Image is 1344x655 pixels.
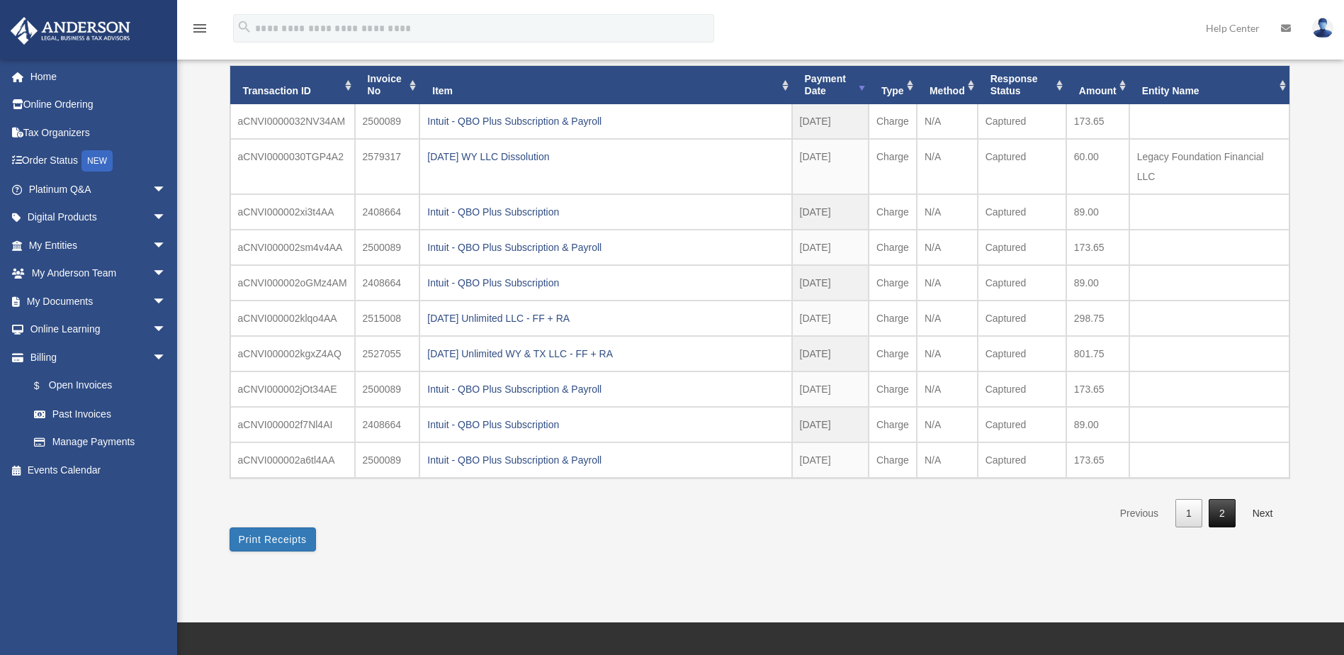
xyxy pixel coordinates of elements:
[10,456,188,484] a: Events Calendar
[237,19,252,35] i: search
[917,139,978,194] td: N/A
[1129,66,1289,104] th: Entity Name: activate to sort column ascending
[1066,104,1129,139] td: 173.65
[20,428,188,457] a: Manage Payments
[917,407,978,442] td: N/A
[1209,499,1236,528] a: 2
[230,139,355,194] td: aCNVI0000030TGP4A2
[81,150,113,172] div: NEW
[792,194,869,230] td: [DATE]
[869,336,917,371] td: Charge
[792,371,869,407] td: [DATE]
[792,66,869,104] th: Payment Date: activate to sort column ascending
[917,66,978,104] th: Method: activate to sort column ascending
[792,139,869,194] td: [DATE]
[230,230,355,265] td: aCNVI000002sm4v4AA
[1066,194,1129,230] td: 89.00
[10,91,188,119] a: Online Ordering
[427,308,784,328] div: [DATE] Unlimited LLC - FF + RA
[978,407,1066,442] td: Captured
[1066,230,1129,265] td: 173.65
[152,315,181,345] span: arrow_drop_down
[869,104,917,139] td: Charge
[152,287,181,316] span: arrow_drop_down
[355,336,420,371] td: 2527055
[869,371,917,407] td: Charge
[869,442,917,478] td: Charge
[191,25,208,37] a: menu
[427,450,784,470] div: Intuit - QBO Plus Subscription & Payroll
[978,230,1066,265] td: Captured
[917,371,978,407] td: N/A
[869,407,917,442] td: Charge
[1066,265,1129,301] td: 89.00
[10,175,188,203] a: Platinum Q&Aarrow_drop_down
[427,147,784,167] div: [DATE] WY LLC Dissolution
[1066,301,1129,336] td: 298.75
[427,379,784,399] div: Intuit - QBO Plus Subscription & Payroll
[1242,499,1284,528] a: Next
[978,301,1066,336] td: Captured
[792,104,869,139] td: [DATE]
[152,343,181,372] span: arrow_drop_down
[978,139,1066,194] td: Captured
[6,17,135,45] img: Anderson Advisors Platinum Portal
[427,111,784,131] div: Intuit - QBO Plus Subscription & Payroll
[978,265,1066,301] td: Captured
[869,230,917,265] td: Charge
[869,139,917,194] td: Charge
[191,20,208,37] i: menu
[427,237,784,257] div: Intuit - QBO Plus Subscription & Payroll
[978,194,1066,230] td: Captured
[152,259,181,289] span: arrow_drop_down
[1066,66,1129,104] th: Amount: activate to sort column ascending
[230,66,355,104] th: Transaction ID: activate to sort column ascending
[792,407,869,442] td: [DATE]
[917,301,978,336] td: N/A
[10,287,188,315] a: My Documentsarrow_drop_down
[427,202,784,222] div: Intuit - QBO Plus Subscription
[1109,499,1169,528] a: Previous
[355,442,420,478] td: 2500089
[355,230,420,265] td: 2500089
[792,265,869,301] td: [DATE]
[978,442,1066,478] td: Captured
[978,336,1066,371] td: Captured
[1129,139,1289,194] td: Legacy Foundation Financial LLC
[230,301,355,336] td: aCNVI000002klqo4AA
[10,147,188,176] a: Order StatusNEW
[230,336,355,371] td: aCNVI000002kgxZ4AQ
[1066,336,1129,371] td: 801.75
[978,371,1066,407] td: Captured
[917,265,978,301] td: N/A
[152,231,181,260] span: arrow_drop_down
[917,336,978,371] td: N/A
[792,230,869,265] td: [DATE]
[230,371,355,407] td: aCNVI000002jOt34AE
[20,400,181,428] a: Past Invoices
[152,175,181,204] span: arrow_drop_down
[917,230,978,265] td: N/A
[10,343,188,371] a: Billingarrow_drop_down
[869,301,917,336] td: Charge
[230,527,316,552] button: Print Receipts
[230,442,355,478] td: aCNVI000002a6tl4AA
[869,194,917,230] td: Charge
[355,66,420,104] th: Invoice No: activate to sort column ascending
[869,66,917,104] th: Type: activate to sort column ascending
[419,66,791,104] th: Item: activate to sort column ascending
[1175,499,1202,528] a: 1
[355,407,420,442] td: 2408664
[230,194,355,230] td: aCNVI000002xi3t4AA
[1312,18,1333,38] img: User Pic
[42,377,49,395] span: $
[792,442,869,478] td: [DATE]
[792,336,869,371] td: [DATE]
[917,442,978,478] td: N/A
[355,301,420,336] td: 2515008
[978,66,1066,104] th: Response Status: activate to sort column ascending
[10,62,188,91] a: Home
[1066,371,1129,407] td: 173.65
[230,104,355,139] td: aCNVI0000032NV34AM
[230,265,355,301] td: aCNVI000002oGMz4AM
